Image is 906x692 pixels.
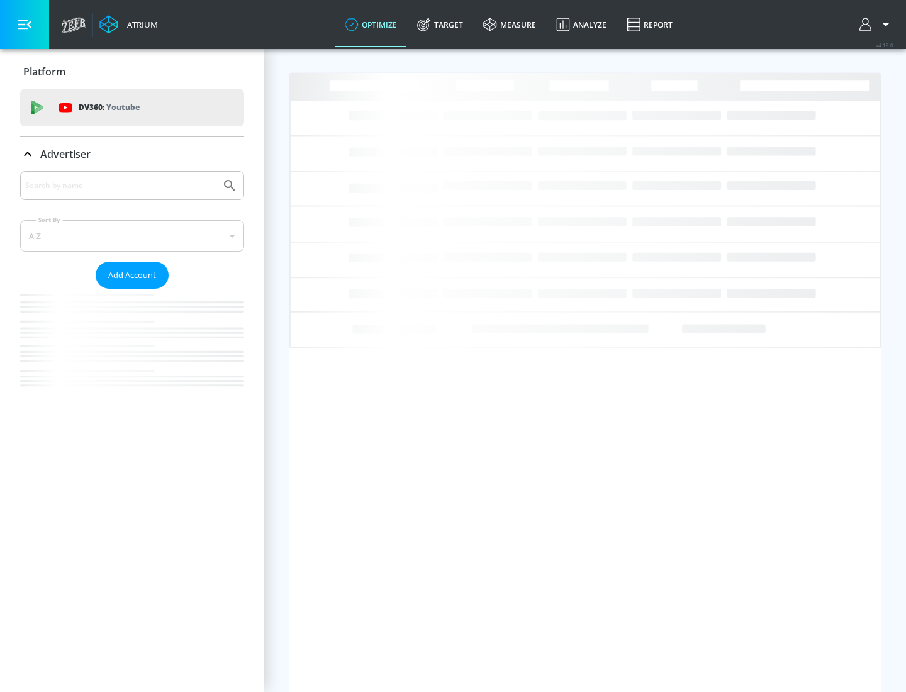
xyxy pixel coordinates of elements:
a: Atrium [99,15,158,34]
div: DV360: Youtube [20,89,244,126]
a: measure [473,2,546,47]
a: Report [617,2,683,47]
p: DV360: [79,101,140,114]
a: Analyze [546,2,617,47]
button: Add Account [96,262,169,289]
a: optimize [335,2,407,47]
input: Search by name [25,177,216,194]
div: A-Z [20,220,244,252]
p: Youtube [106,101,140,114]
span: v 4.19.0 [876,42,893,48]
div: Atrium [122,19,158,30]
div: Advertiser [20,137,244,172]
label: Sort By [36,216,63,224]
p: Advertiser [40,147,91,161]
p: Platform [23,65,65,79]
span: Add Account [108,268,156,282]
div: Advertiser [20,171,244,411]
a: Target [407,2,473,47]
div: Platform [20,54,244,89]
nav: list of Advertiser [20,289,244,411]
